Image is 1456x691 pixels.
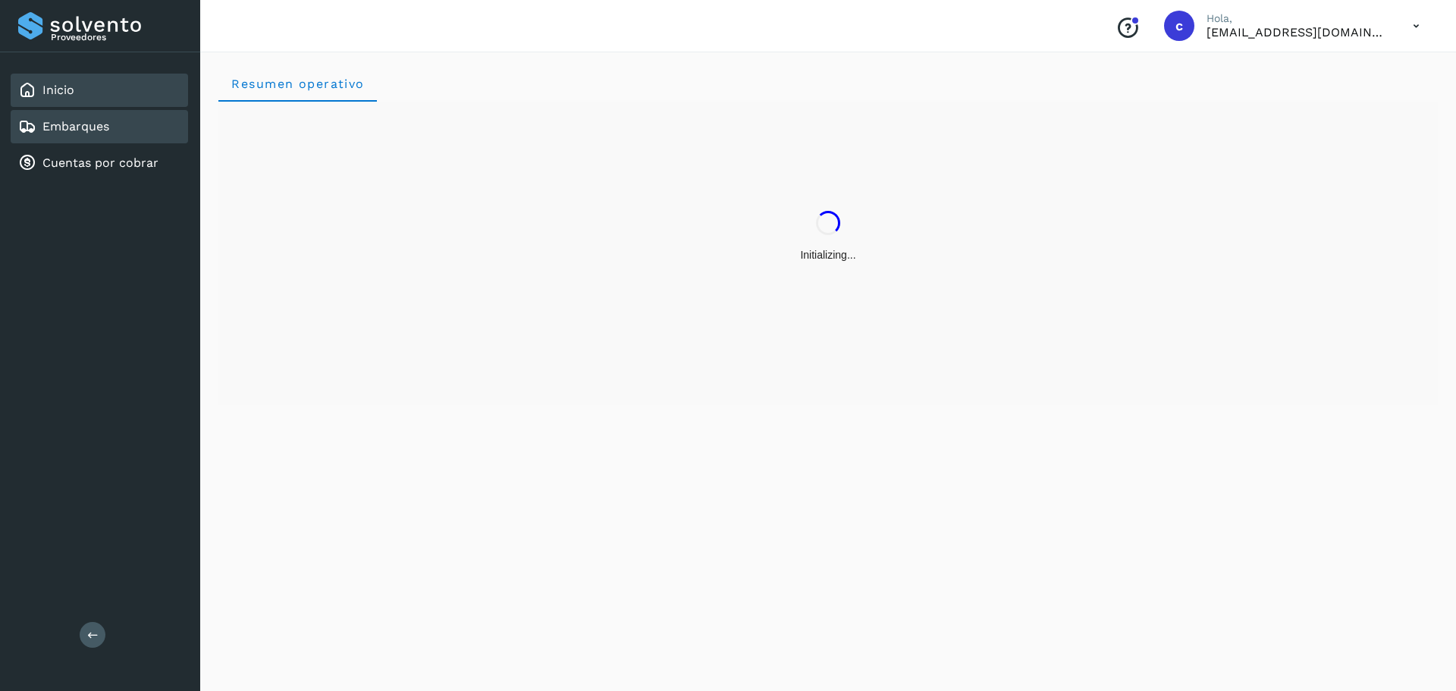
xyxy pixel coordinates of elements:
[11,146,188,180] div: Cuentas por cobrar
[51,32,182,42] p: Proveedores
[42,83,74,97] a: Inicio
[231,77,365,91] span: Resumen operativo
[11,74,188,107] div: Inicio
[1207,12,1389,25] p: Hola,
[42,119,109,133] a: Embarques
[1207,25,1389,39] p: cuentasespeciales8_met@castores.com.mx
[11,110,188,143] div: Embarques
[42,155,158,170] a: Cuentas por cobrar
